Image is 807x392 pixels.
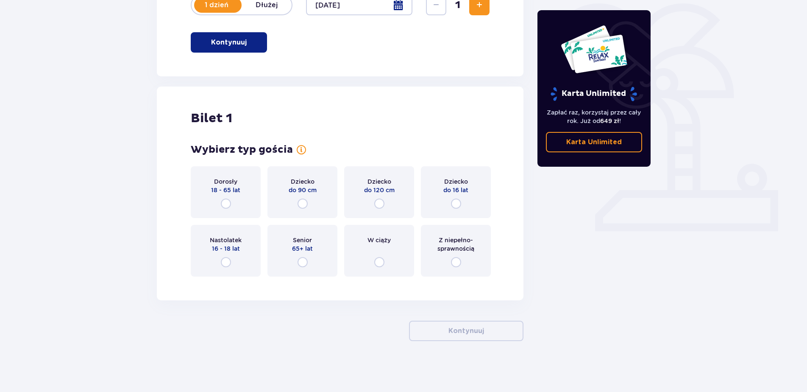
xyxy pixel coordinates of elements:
span: Dorosły [214,177,237,186]
p: Kontynuuj [448,326,484,336]
h2: Bilet 1 [191,110,232,126]
span: Dziecko [444,177,468,186]
span: Nastolatek [210,236,242,244]
span: Senior [293,236,312,244]
span: W ciąży [367,236,391,244]
h3: Wybierz typ gościa [191,143,293,156]
span: 65+ lat [292,244,313,253]
span: do 90 cm [289,186,317,194]
p: Kontynuuj [211,38,247,47]
p: Karta Unlimited [550,87,638,101]
span: do 16 lat [443,186,468,194]
span: 18 - 65 lat [211,186,240,194]
button: Kontynuuj [409,321,523,341]
p: Dłużej [242,0,292,10]
span: 16 - 18 lat [212,244,240,253]
p: Karta Unlimited [566,137,622,147]
span: Dziecko [291,177,314,186]
span: 649 zł [600,118,619,124]
a: Karta Unlimited [546,132,643,152]
img: Dwie karty całoroczne do Suntago z napisem 'UNLIMITED RELAX', na białym tle z tropikalnymi liśćmi... [560,25,628,74]
button: Kontynuuj [191,32,267,53]
span: do 120 cm [364,186,395,194]
span: Z niepełno­sprawnością [429,236,483,253]
span: Dziecko [367,177,391,186]
p: Zapłać raz, korzystaj przez cały rok. Już od ! [546,108,643,125]
p: 1 dzień [192,0,242,10]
